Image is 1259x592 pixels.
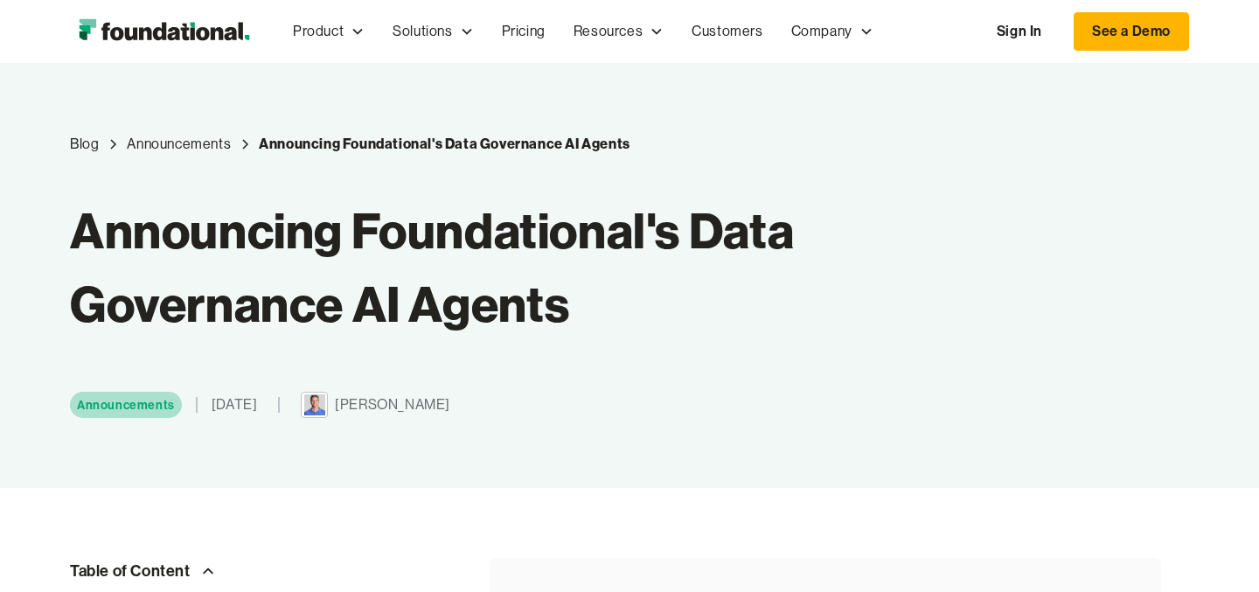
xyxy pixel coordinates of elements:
img: Foundational Logo [70,14,258,49]
div: [DATE] [212,394,258,416]
div: Announcements [127,133,231,156]
a: Blog [70,133,99,156]
a: Category [127,133,231,156]
a: Sign In [979,13,1060,50]
div: Resources [574,20,643,43]
div: Announcing Foundational's Data Governance AI Agents [259,133,630,156]
div: Solutions [393,20,452,43]
a: Category [70,392,182,418]
div: Product [293,20,344,43]
div: Company [791,20,852,43]
h1: Announcing Foundational's Data Governance AI Agents [70,194,965,341]
img: Arrow [198,561,219,582]
div: [PERSON_NAME] [335,394,450,416]
div: Table of Content [70,558,191,584]
a: See a Demo [1074,12,1189,51]
a: Pricing [488,3,560,60]
a: Current blog [259,133,630,156]
a: Customers [678,3,776,60]
div: Announcements [77,395,175,414]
